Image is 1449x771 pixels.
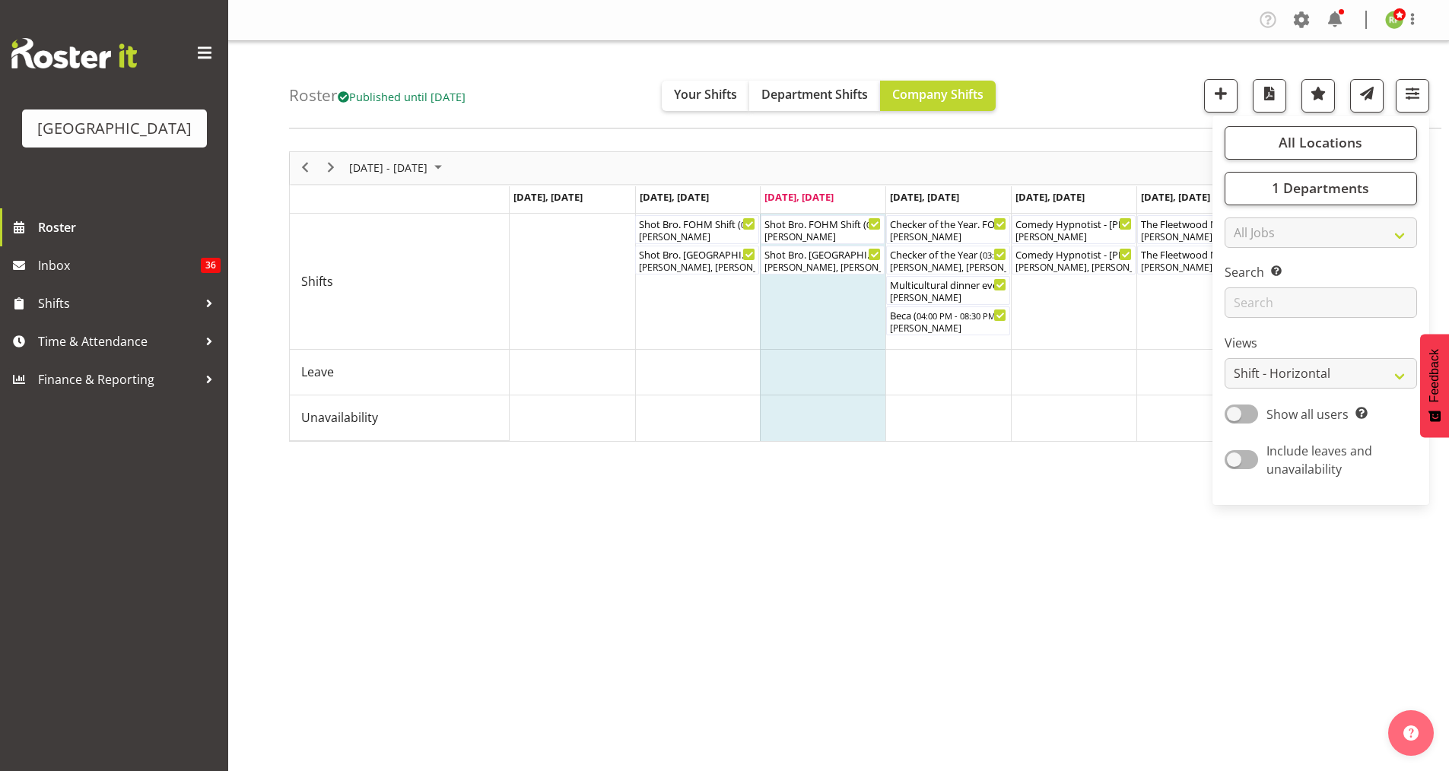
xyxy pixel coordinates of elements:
span: [DATE], [DATE] [640,190,709,204]
div: Comedy Hypnotist - [PERSON_NAME] ( ) [1015,246,1132,262]
div: Timeline Week of October 6, 2025 [289,151,1388,442]
div: [PERSON_NAME] [1141,230,1257,244]
span: Time & Attendance [38,330,198,353]
button: Next [321,158,342,177]
button: Highlight an important date within the roster. [1301,79,1335,113]
span: Include leaves and unavailability [1266,443,1372,478]
h4: Roster [289,87,466,104]
span: All Locations [1279,133,1362,151]
label: Search [1225,263,1417,281]
span: Feedback [1428,349,1441,402]
button: Previous [295,158,316,177]
span: Finance & Reporting [38,368,198,391]
div: Comedy Hypnotist - [PERSON_NAME] FOHM shift ( ) [1015,216,1132,231]
div: [PERSON_NAME], [PERSON_NAME], [PERSON_NAME] [639,261,755,274]
td: Shifts resource [290,214,510,350]
button: Download a PDF of the roster according to the set date range. [1253,79,1286,113]
div: [PERSON_NAME], [PERSON_NAME], [PERSON_NAME] [764,261,881,274]
div: Checker of the Year. FOHM Shift ( ) [890,216,1006,231]
div: [PERSON_NAME] [764,230,881,244]
button: Send a list of all shifts for the selected filtered period to all rostered employees. [1350,79,1384,113]
div: Shifts"s event - Multicultural dinner event Begin From Thursday, October 9, 2025 at 4:00:00 PM GM... [886,276,1010,305]
span: [DATE], [DATE] [513,190,583,204]
span: Shifts [38,292,198,315]
div: The Fleetwood Mac Experience ( ) [1141,246,1257,262]
span: 05:30 PM - 09:30 PM [741,218,820,230]
div: [PERSON_NAME], [PERSON_NAME], [PERSON_NAME], [PERSON_NAME], [PERSON_NAME], [PERSON_NAME], [PERSON... [1141,261,1257,274]
div: [GEOGRAPHIC_DATA] [37,117,192,140]
td: Leave resource [290,350,510,395]
span: Inbox [38,254,201,277]
div: [PERSON_NAME] [639,230,755,244]
div: Shot Bro. [GEOGRAPHIC_DATA]. (No Bar) ( ) [764,246,881,262]
img: help-xxl-2.png [1403,725,1419,741]
span: 36 [201,258,221,273]
span: [DATE] - [DATE] [348,158,429,177]
span: [DATE], [DATE] [890,190,959,204]
span: [DATE], [DATE] [1015,190,1085,204]
span: 03:30 PM - 08:15 PM [983,249,1062,261]
span: [DATE], [DATE] [764,190,834,204]
div: Shifts"s event - Shot Bro. GA. (No Bar) Begin From Wednesday, October 8, 2025 at 6:00:00 PM GMT+1... [761,246,885,274]
span: Published until [DATE] [338,89,466,104]
div: [PERSON_NAME] [890,230,1006,244]
div: Shifts"s event - Shot Bro. FOHM Shift Begin From Wednesday, October 8, 2025 at 5:30:00 PM GMT+13:... [761,215,885,244]
button: Department Shifts [749,81,880,111]
span: 1 Departments [1272,179,1369,197]
span: Shifts [301,272,333,290]
td: Unavailability resource [290,395,510,441]
span: Unavailability [301,408,378,427]
button: October 2025 [347,158,449,177]
div: Shifts"s event - Shot Bro. FOHM Shift Begin From Tuesday, October 7, 2025 at 5:30:00 PM GMT+13:00... [635,215,759,244]
button: Feedback - Show survey [1420,334,1449,437]
span: Show all users [1266,406,1349,423]
button: Filter Shifts [1396,79,1429,113]
div: Multicultural dinner event ( ) [890,277,1006,292]
div: Shifts"s event - Checker of the Year Begin From Thursday, October 9, 2025 at 3:30:00 PM GMT+13:00... [886,246,1010,274]
button: Your Shifts [662,81,749,111]
img: Rosterit website logo [11,38,137,68]
table: Timeline Week of October 6, 2025 [510,214,1387,441]
span: Company Shifts [892,86,983,103]
div: Checker of the Year ( ) [890,246,1006,262]
div: Shifts"s event - The Fleetwood Mac Experience FOHM shift Begin From Saturday, October 11, 2025 at... [1137,215,1261,244]
div: [PERSON_NAME] [890,322,1006,335]
div: Beca ( ) [890,307,1006,322]
span: 05:30 PM - 09:30 PM [866,218,945,230]
span: [DATE], [DATE] [1141,190,1210,204]
button: All Locations [1225,126,1417,160]
div: [PERSON_NAME], [PERSON_NAME], [PERSON_NAME], [PERSON_NAME], [PERSON_NAME], [PERSON_NAME] [1015,261,1132,274]
span: Your Shifts [674,86,737,103]
img: richard-freeman9074.jpg [1385,11,1403,29]
button: Company Shifts [880,81,996,111]
span: Leave [301,363,334,381]
div: October 06 - 12, 2025 [344,152,451,184]
div: [PERSON_NAME] [890,291,1006,305]
div: Shifts"s event - Checker of the Year. FOHM Shift Begin From Thursday, October 9, 2025 at 3:00:00 ... [886,215,1010,244]
span: Department Shifts [761,86,868,103]
div: Shifts"s event - Shot Bro. GA. (No Bar) Begin From Tuesday, October 7, 2025 at 6:00:00 PM GMT+13:... [635,246,759,274]
button: Add a new shift [1204,79,1238,113]
span: 04:00 PM - 08:30 PM [917,309,996,322]
div: Shot Bro. FOHM Shift ( ) [639,216,755,231]
div: next period [318,152,344,184]
div: Shifts"s event - Beca Begin From Thursday, October 9, 2025 at 4:00:00 PM GMT+13:00 Ends At Thursd... [886,306,1010,335]
button: 1 Departments [1225,172,1417,205]
div: Shifts"s event - The Fleetwood Mac Experience Begin From Saturday, October 11, 2025 at 6:30:00 PM... [1137,246,1261,274]
div: Shot Bro. FOHM Shift ( ) [764,216,881,231]
div: The Fleetwood Mac Experience FOHM shift ( ) [1141,216,1257,231]
div: Shifts"s event - Comedy Hypnotist - Frankie Mac FOHM shift Begin From Friday, October 10, 2025 at... [1012,215,1136,244]
div: [PERSON_NAME], [PERSON_NAME], [PERSON_NAME], [PERSON_NAME] [890,261,1006,274]
label: Views [1225,334,1417,352]
div: [PERSON_NAME] [1015,230,1132,244]
div: Shifts"s event - Comedy Hypnotist - Frankie Mac Begin From Friday, October 10, 2025 at 6:30:00 PM... [1012,246,1136,274]
div: previous period [292,152,318,184]
span: Roster [38,216,221,239]
input: Search [1225,287,1417,318]
div: Shot Bro. [GEOGRAPHIC_DATA]. (No Bar) ( ) [639,246,755,262]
